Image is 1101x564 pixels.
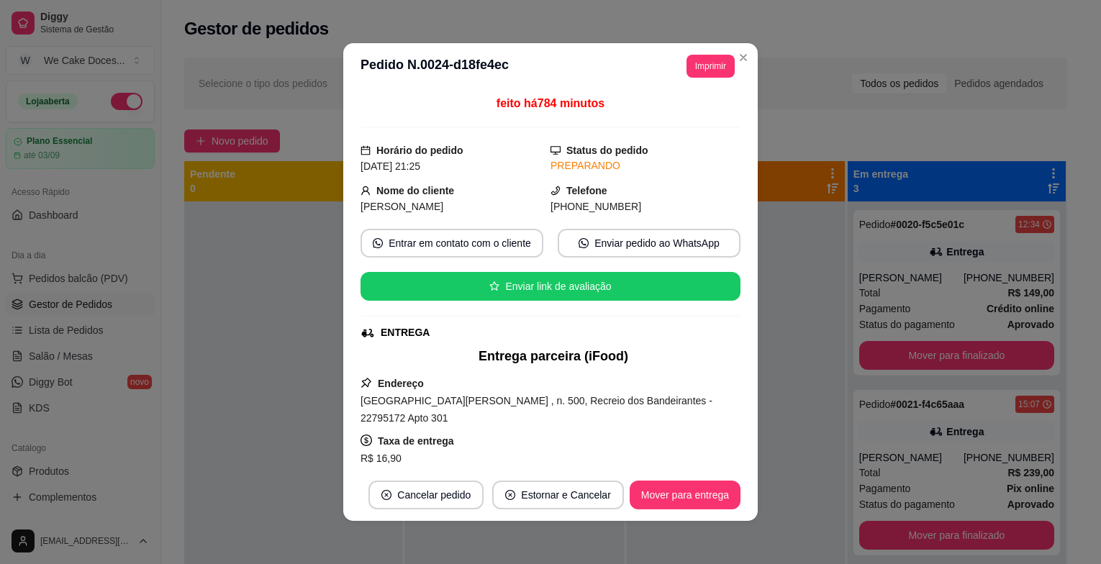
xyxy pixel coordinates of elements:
[361,452,402,464] span: R$ 16,90
[558,229,740,258] button: whats-appEnviar pedido ao WhatsApp
[373,238,383,248] span: whats-app
[566,145,648,156] strong: Status do pedido
[579,238,589,248] span: whats-app
[376,145,463,156] strong: Horário do pedido
[361,186,371,196] span: user
[361,435,372,446] span: dollar
[378,378,424,389] strong: Endereço
[381,490,391,500] span: close-circle
[361,229,543,258] button: whats-appEntrar em contato com o cliente
[361,272,740,301] button: starEnviar link de avaliação
[361,160,420,172] span: [DATE] 21:25
[732,46,755,69] button: Close
[550,145,561,155] span: desktop
[378,435,454,447] strong: Taxa de entrega
[381,325,430,340] div: ENTREGA
[492,481,624,509] button: close-circleEstornar e Cancelar
[687,55,735,78] button: Imprimir
[566,185,607,196] strong: Telefone
[376,185,454,196] strong: Nome do cliente
[489,281,499,291] span: star
[361,145,371,155] span: calendar
[550,201,641,212] span: [PHONE_NUMBER]
[630,481,740,509] button: Mover para entrega
[550,186,561,196] span: phone
[361,201,443,212] span: [PERSON_NAME]
[366,346,740,366] div: Entrega parceira (iFood)
[505,490,515,500] span: close-circle
[368,481,484,509] button: close-circleCancelar pedido
[361,395,712,424] span: [GEOGRAPHIC_DATA][PERSON_NAME] , n. 500, Recreio dos Bandeirantes - 22795172 Apto 301
[361,377,372,388] span: pushpin
[497,97,604,109] span: feito há 784 minutos
[361,55,509,78] h3: Pedido N. 0024-d18fe4ec
[550,158,740,173] div: PREPARANDO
